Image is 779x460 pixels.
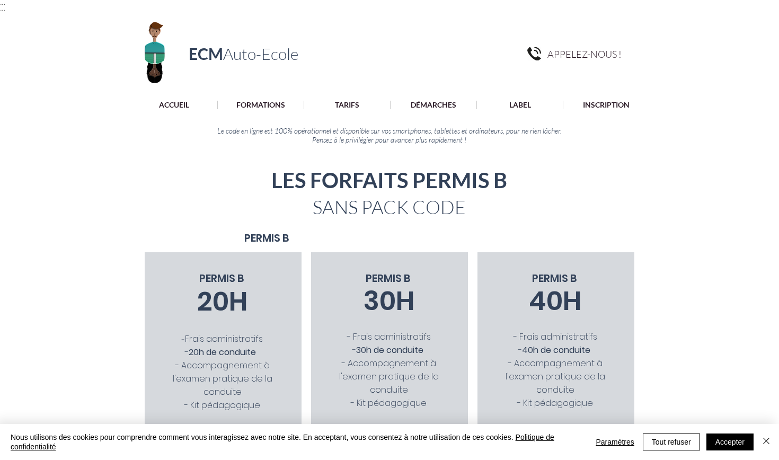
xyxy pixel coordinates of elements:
[11,433,554,451] a: Politique de confidentialité
[189,44,298,63] a: ECMAuto-Ecole
[596,434,634,450] span: Paramètres
[312,135,466,144] span: Pensez à le privilégier pour avancer plus rapidement !
[351,397,427,409] span: - Kit pédagogique
[347,331,431,343] span: - Frais administratifs
[706,434,754,450] button: Accepter
[518,344,592,356] span: -
[197,282,247,320] span: 20H
[199,422,246,445] span: 1100 €
[729,410,779,460] iframe: Wix Chat
[390,101,476,109] a: DÉMARCHES
[405,101,462,109] p: DÉMARCHES
[547,48,622,60] span: APPELEZ-NOUS !
[304,101,390,109] a: TARIFS
[352,344,426,356] span: -
[643,434,700,450] button: Tout refuser
[578,101,635,109] p: INSCRIPTION
[532,271,577,286] span: PERMIS B
[330,101,365,109] p: TARIFS
[184,399,260,411] span: - Kit pédagogique
[506,357,605,396] span: - Accompagnement à l'examen pratique de la conduite
[130,100,650,110] nav: Site
[173,359,272,398] span: - Accompagnement à l'examen pratique de la conduite
[185,333,263,345] span: Frais administratifs
[271,167,507,193] span: LES FORFAITS PERMIS B
[527,420,583,443] span: 2250 €
[547,47,632,60] a: APPELEZ-NOUS !
[313,196,466,218] span: SANS PACK CODE
[130,101,217,109] a: ACCUEIL
[760,432,773,452] button: Fermer
[217,101,304,109] a: FORMATIONS
[199,271,244,286] span: PERMIS B
[154,101,194,109] p: ACCUEIL
[563,101,649,109] a: INSCRIPTION
[529,282,581,320] span: 40H
[366,271,411,286] span: PERMIS B
[129,15,180,87] img: Logo ECM en-tête.png
[517,397,593,409] span: - Kit pédagogique
[364,282,414,320] span: 30H
[760,435,773,447] img: Fermer
[527,47,541,60] img: pngegg.png
[356,344,423,356] span: 30h de conduite
[231,101,290,109] p: FORMATIONS
[504,101,536,109] p: LABEL
[185,346,260,358] span: -
[217,126,562,135] span: Le code en ligne est 100% opérationnel et disponible sur vos smartphones, tablettes et ordinateur...
[362,420,415,443] span: 1650 €
[244,231,289,245] span: PERMIS B
[11,432,583,452] span: Nous utilisons des cookies pour comprendre comment vous interagissez avec notre site. En acceptan...
[514,331,597,343] span: - Frais administratifs
[189,346,256,358] span: 20h de conduite
[182,334,263,344] span: -
[223,44,298,64] span: Auto-Ecole
[339,357,439,396] span: - Accompagnement à l'examen pratique de la conduite
[189,44,223,63] span: ECM
[476,101,563,109] a: LABEL
[522,344,590,356] span: 40h de conduite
